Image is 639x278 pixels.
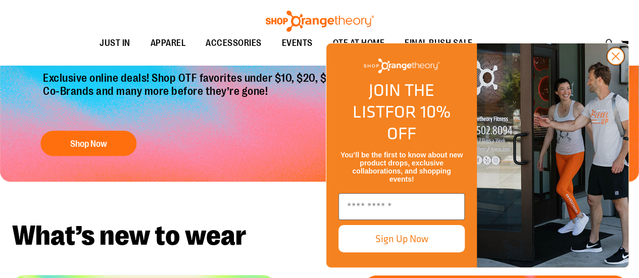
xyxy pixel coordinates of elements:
img: Shop Orangetheory [364,59,439,73]
h2: What’s new to wear [12,222,627,250]
img: Shop Orangtheory [477,43,628,267]
button: Shop Now [40,131,136,156]
a: EVENTS [272,32,323,55]
a: OTF AT HOME [323,32,395,55]
button: Close dialog [606,47,625,66]
button: Sign Up Now [338,225,465,252]
a: ACCESSORIES [195,32,272,55]
a: FINAL PUSH SALE [395,32,483,55]
span: FINAL PUSH SALE [405,32,473,54]
span: JUST IN [100,32,130,54]
span: OTF AT HOME [333,32,385,54]
span: FOR 10% OFF [385,99,451,146]
span: ACCESSORIES [206,32,262,54]
span: EVENTS [282,32,313,54]
a: JUST IN [89,32,140,55]
input: Enter email [338,193,465,220]
span: You’ll be the first to know about new product drops, exclusive collaborations, and shopping events! [340,151,463,183]
p: Exclusive online deals! Shop OTF favorites under $10, $20, $50, Co-Brands and many more before th... [35,72,352,121]
span: APPAREL [151,32,186,54]
div: FLYOUT Form [316,33,639,278]
img: Shop Orangetheory [264,11,375,32]
span: JOIN THE LIST [353,77,434,124]
a: APPAREL [140,32,196,55]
